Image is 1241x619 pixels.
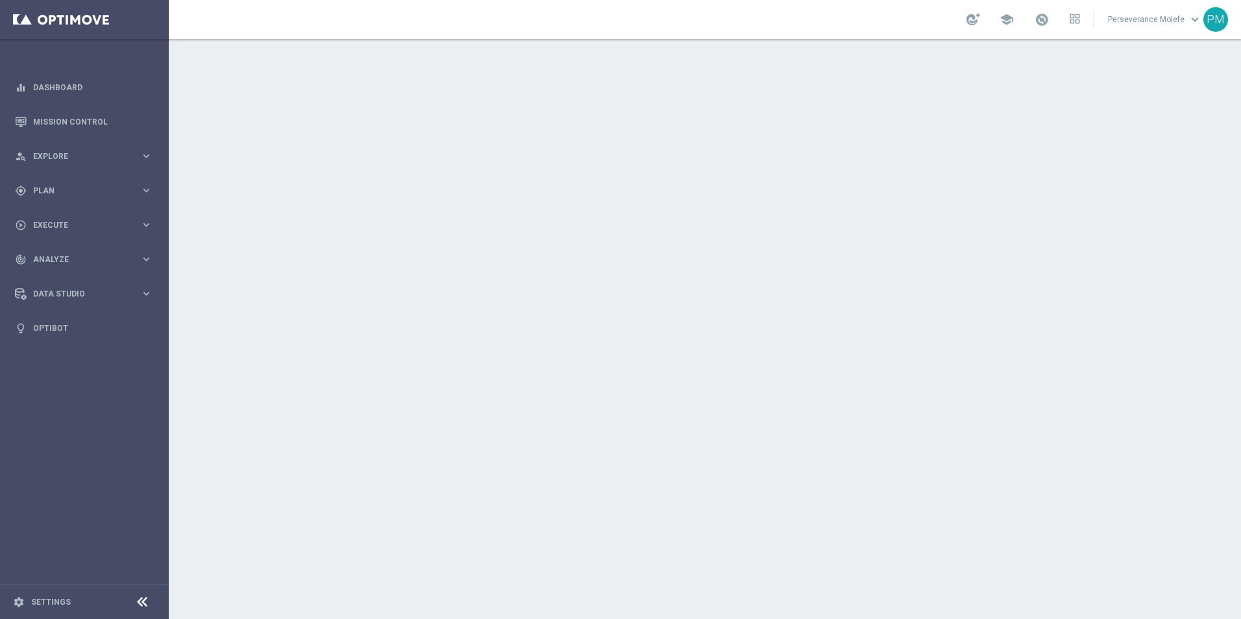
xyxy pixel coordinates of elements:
[1203,7,1228,32] div: PM
[140,219,153,231] i: keyboard_arrow_right
[15,104,153,139] div: Mission Control
[15,185,140,197] div: Plan
[15,219,140,231] div: Execute
[1107,10,1203,29] a: Perseverance Molefekeyboard_arrow_down
[15,254,140,265] div: Analyze
[15,322,27,334] i: lightbulb
[31,598,71,606] a: Settings
[33,70,153,104] a: Dashboard
[15,311,153,345] div: Optibot
[14,117,153,127] button: Mission Control
[14,254,153,265] button: track_changes Analyze keyboard_arrow_right
[15,151,140,162] div: Explore
[140,287,153,300] i: keyboard_arrow_right
[140,184,153,197] i: keyboard_arrow_right
[15,219,27,231] i: play_circle_outline
[15,288,140,300] div: Data Studio
[33,187,140,195] span: Plan
[1000,12,1014,27] span: school
[14,82,153,93] button: equalizer Dashboard
[15,185,27,197] i: gps_fixed
[15,70,153,104] div: Dashboard
[33,311,153,345] a: Optibot
[14,289,153,299] button: Data Studio keyboard_arrow_right
[15,254,27,265] i: track_changes
[13,596,25,608] i: settings
[33,104,153,139] a: Mission Control
[140,253,153,265] i: keyboard_arrow_right
[33,221,140,229] span: Execute
[1188,12,1202,27] span: keyboard_arrow_down
[14,186,153,196] button: gps_fixed Plan keyboard_arrow_right
[33,256,140,263] span: Analyze
[15,151,27,162] i: person_search
[140,150,153,162] i: keyboard_arrow_right
[33,290,140,298] span: Data Studio
[14,323,153,334] button: lightbulb Optibot
[15,82,27,93] i: equalizer
[33,152,140,160] span: Explore
[14,151,153,162] button: person_search Explore keyboard_arrow_right
[14,220,153,230] button: play_circle_outline Execute keyboard_arrow_right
